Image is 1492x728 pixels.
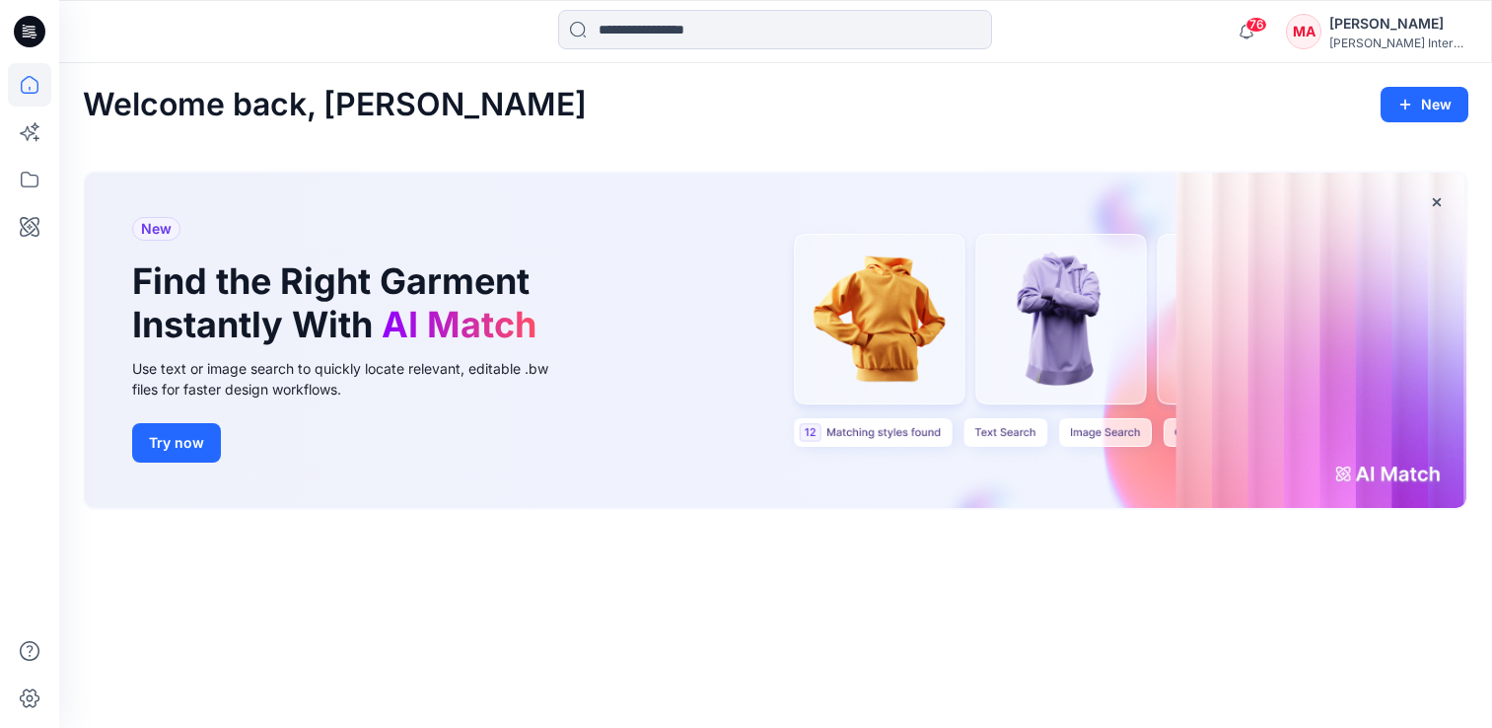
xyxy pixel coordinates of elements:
div: [PERSON_NAME] [1329,12,1467,36]
h1: Find the Right Garment Instantly With [132,260,546,345]
div: Use text or image search to quickly locate relevant, editable .bw files for faster design workflows. [132,358,576,400]
h2: Welcome back, [PERSON_NAME] [83,87,587,123]
span: AI Match [382,303,536,346]
div: [PERSON_NAME] International [1329,36,1467,50]
button: New [1381,87,1468,122]
span: 76 [1245,17,1267,33]
button: Try now [132,423,221,463]
span: New [141,217,172,241]
div: MA [1286,14,1321,49]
